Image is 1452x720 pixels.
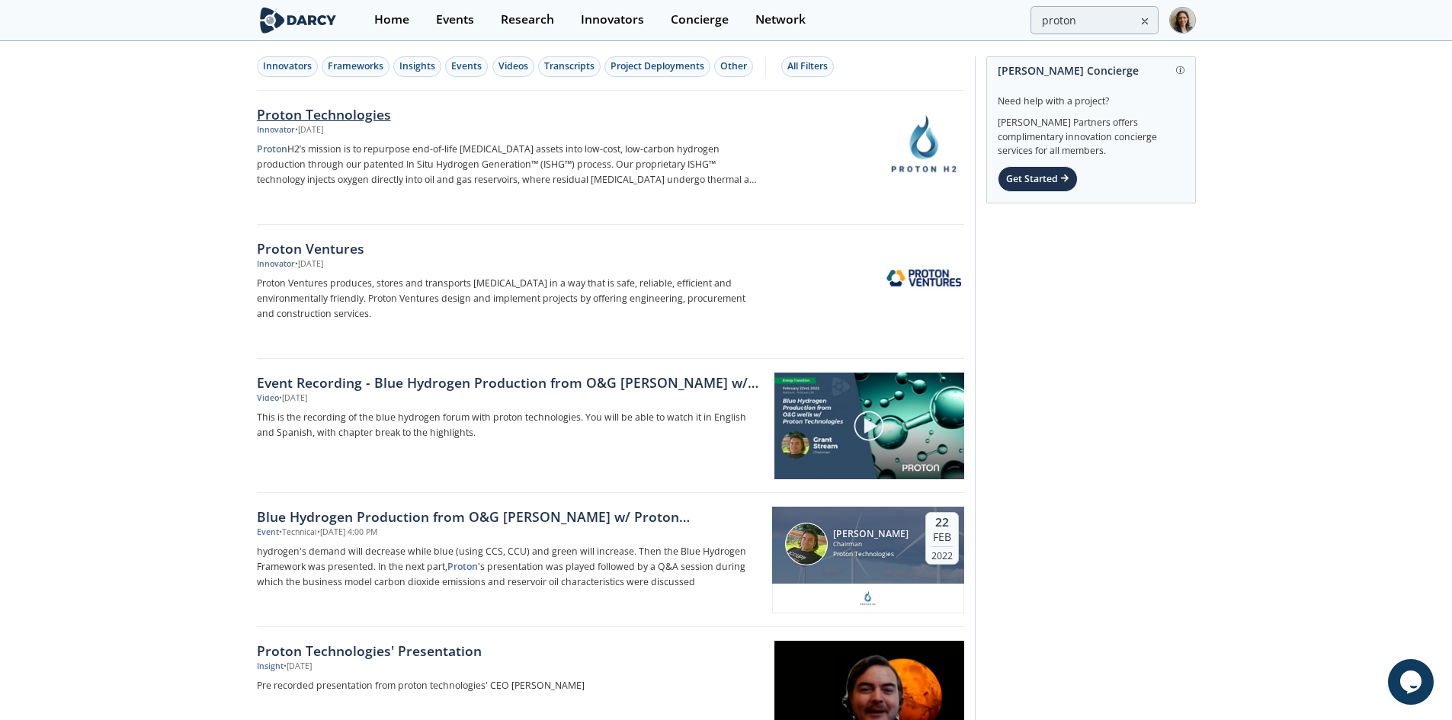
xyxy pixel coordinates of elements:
button: Project Deployments [604,56,710,77]
div: Proton Technologies [833,549,909,559]
div: • [DATE] [295,124,323,136]
div: Insights [399,59,435,73]
div: Events [436,14,474,26]
div: Frameworks [328,59,383,73]
div: Proton Ventures [257,238,761,258]
iframe: chat widget [1388,659,1437,705]
button: All Filters [781,56,834,77]
div: Blue Hydrogen Production from O&G [PERSON_NAME] w/ Proton Technologies [257,507,761,526]
div: • [DATE] [295,258,323,270]
img: Proton Ventures [886,241,961,315]
img: Profile [1169,7,1196,34]
div: Home [374,14,409,26]
div: • [DATE] [279,392,307,405]
div: Innovators [581,14,644,26]
p: H2’s mission is to repurpose end-of-life [MEDICAL_DATA] assets into low-cost, low-carbon hydrogen... [257,142,761,187]
button: Insights [393,56,441,77]
div: Feb [931,530,953,544]
button: Other [714,56,753,77]
img: Grant Strem [785,523,828,565]
div: Network [755,14,806,26]
p: Pre recorded presentation from proton technologies' CEO [PERSON_NAME] [257,678,761,693]
strong: Proton [447,560,478,573]
a: This is the recording of the blue hydrogen forum with proton technologies. You will be able to wa... [257,410,764,440]
div: [PERSON_NAME] Concierge [998,57,1184,84]
a: Proton Ventures Innovator •[DATE] Proton Ventures produces, stores and transports [MEDICAL_DATA] ... [257,225,964,359]
p: hydrogen's demand will decrease while blue (using CCS, CCU) and green will increase. Then the Blu... [257,544,761,590]
div: [PERSON_NAME] Partners offers complimentary innovation concierge services for all members. [998,108,1184,158]
button: Innovators [257,56,318,77]
div: Event [257,526,279,539]
div: Transcripts [544,59,595,73]
div: Insight [257,661,284,673]
div: Innovators [263,59,312,73]
img: 9c95c6f0-4dc2-42bd-b77a-e8faea8af569 [858,589,877,607]
p: Proton Ventures produces, stores and transports [MEDICAL_DATA] in a way that is safe, reliable, e... [257,276,761,322]
div: Video [257,392,279,405]
img: logo-wide.svg [257,7,340,34]
div: Events [451,59,482,73]
button: Transcripts [538,56,601,77]
button: Frameworks [322,56,389,77]
div: Videos [498,59,528,73]
strong: Proton [257,142,287,155]
div: • Technical • [DATE] 4:00 PM [279,526,377,539]
div: Innovator [257,124,295,136]
a: Blue Hydrogen Production from O&G [PERSON_NAME] w/ Proton Technologies Event •Technical•[DATE] 4:... [257,493,964,627]
div: Research [501,14,554,26]
button: Videos [492,56,534,77]
div: Project Deployments [611,59,704,73]
input: Advanced Search [1031,6,1159,34]
img: information.svg [1176,66,1184,75]
div: Other [720,59,747,73]
div: 2022 [931,546,953,562]
div: Proton Technologies' Presentation [257,641,761,661]
button: Events [445,56,488,77]
img: play-chapters-gray.svg [853,410,885,442]
div: Proton Technologies [257,104,761,124]
div: Innovator [257,258,295,270]
a: Proton Technologies Innovator •[DATE] ProtonH2’s mission is to repurpose end-of-life [MEDICAL_DAT... [257,91,964,225]
img: Proton Technologies [886,107,961,181]
div: Need help with a project? [998,84,1184,108]
div: Chairman [833,539,909,549]
div: • [DATE] [284,661,312,673]
div: [PERSON_NAME] [833,529,909,539]
div: Get Started [998,166,1078,192]
div: Concierge [671,14,729,26]
a: Event Recording - Blue Hydrogen Production from O&G [PERSON_NAME] w/ Proton Technologies [257,373,764,392]
div: All Filters [787,59,828,73]
div: 22 [931,515,953,530]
